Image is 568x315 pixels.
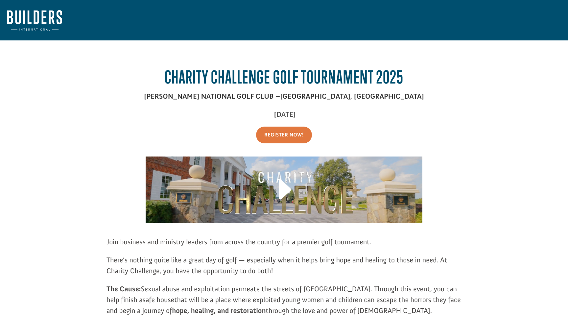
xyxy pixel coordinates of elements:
span: [PERSON_NAME] NATIONAL GOLF CLUB – [144,92,280,101]
span: Sexual abuse and exploitation permeate the streets of [GEOGRAPHIC_DATA]. Through this event, you ... [106,284,457,304]
b: The Cause: [106,284,141,293]
span: that will be a place where exploited young women and children can escape the horrors they face an... [106,295,461,315]
a: Register Now! [256,127,312,143]
span: There’s nothing quite like a great day of golf — especially when it helps bring hope and healing ... [106,255,447,275]
h2: Charity Challenge Golf Tournament 2025 [106,67,461,91]
b: hope, healing, and restoration [172,306,266,315]
span: Join business and ministry leaders from across the country for a premier golf tournament. [106,237,371,246]
span: [GEOGRAPHIC_DATA], [GEOGRAPHIC_DATA] [280,92,424,101]
b: [DATE] [274,110,296,119]
span: through the love and power of [DEMOGRAPHIC_DATA]. [266,306,432,315]
img: Builders International [7,10,62,31]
